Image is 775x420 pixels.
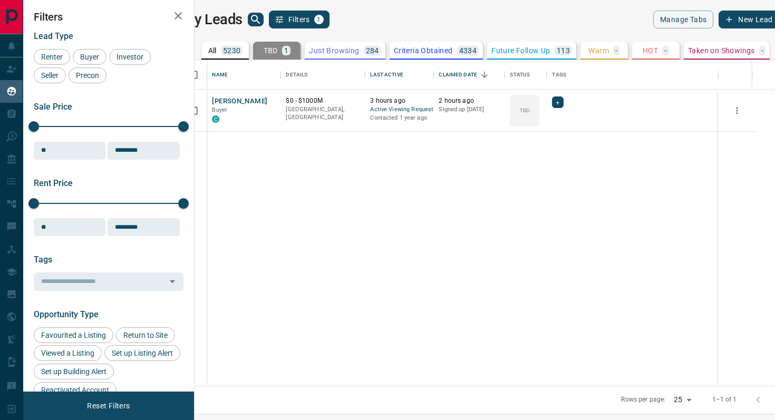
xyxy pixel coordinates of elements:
span: Renter [37,53,66,61]
span: Opportunity Type [34,309,99,319]
button: Sort [477,67,492,82]
h1: My Leads [182,11,243,28]
p: - [615,47,617,54]
div: Last Active [370,60,403,90]
span: Investor [113,53,147,61]
p: Contacted 1 year ago [370,114,428,122]
button: Open [165,274,180,289]
span: Viewed a Listing [37,349,98,357]
span: Rent Price [34,178,73,188]
span: Lead Type [34,31,73,41]
div: Claimed Date [439,60,477,90]
div: Details [280,60,365,90]
p: 1–1 of 1 [712,395,737,404]
button: Filters1 [269,11,330,28]
span: Precon [72,71,103,80]
p: Criteria Obtained [394,47,453,54]
div: Details [286,60,307,90]
div: Name [207,60,280,90]
span: Reactivated Account [37,386,113,394]
div: Last Active [365,60,433,90]
span: Set up Building Alert [37,367,110,376]
span: Sale Price [34,102,72,112]
p: 3 hours ago [370,96,428,105]
div: Set up Building Alert [34,364,114,379]
span: Return to Site [120,331,171,339]
div: Name [212,60,228,90]
p: TBD [520,106,530,114]
button: more [729,103,745,119]
h2: Filters [34,11,183,23]
button: search button [248,13,264,26]
p: Signed up [DATE] [439,105,499,114]
div: Precon [69,67,106,83]
div: Claimed Date [433,60,505,90]
span: Seller [37,71,62,80]
div: Tags [547,60,718,90]
p: 284 [366,47,379,54]
span: Favourited a Listing [37,331,110,339]
p: All [208,47,217,54]
span: 1 [315,16,323,23]
span: Set up Listing Alert [108,349,177,357]
div: Viewed a Listing [34,345,102,361]
div: + [552,96,563,108]
p: - [761,47,763,54]
button: Manage Tabs [653,11,713,28]
div: Investor [109,49,151,65]
span: Buyer [212,106,227,113]
p: Taken on Showings [688,47,755,54]
p: Warm [588,47,609,54]
p: 4334 [459,47,477,54]
button: Reset Filters [80,397,137,415]
div: Favourited a Listing [34,327,113,343]
div: Status [510,60,530,90]
div: Renter [34,49,70,65]
p: Rows per page: [621,395,665,404]
span: Active Viewing Request [370,105,428,114]
p: [GEOGRAPHIC_DATA], [GEOGRAPHIC_DATA] [286,105,360,122]
p: - [664,47,666,54]
div: Set up Listing Alert [104,345,180,361]
div: Return to Site [116,327,175,343]
div: Tags [552,60,566,90]
p: HOT [643,47,658,54]
div: condos.ca [212,115,219,123]
p: 113 [557,47,570,54]
p: 5230 [223,47,241,54]
div: Reactivated Account [34,382,117,398]
div: Seller [34,67,66,83]
button: [PERSON_NAME] [212,96,267,106]
p: 2 hours ago [439,96,499,105]
div: Buyer [73,49,106,65]
p: Just Browsing [309,47,359,54]
div: 25 [670,392,695,407]
div: Status [505,60,547,90]
span: + [556,97,559,108]
p: TBD [264,47,278,54]
span: Tags [34,255,52,265]
p: 1 [284,47,288,54]
p: Future Follow Up [491,47,550,54]
p: $0 - $1000M [286,96,360,105]
span: Buyer [76,53,103,61]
